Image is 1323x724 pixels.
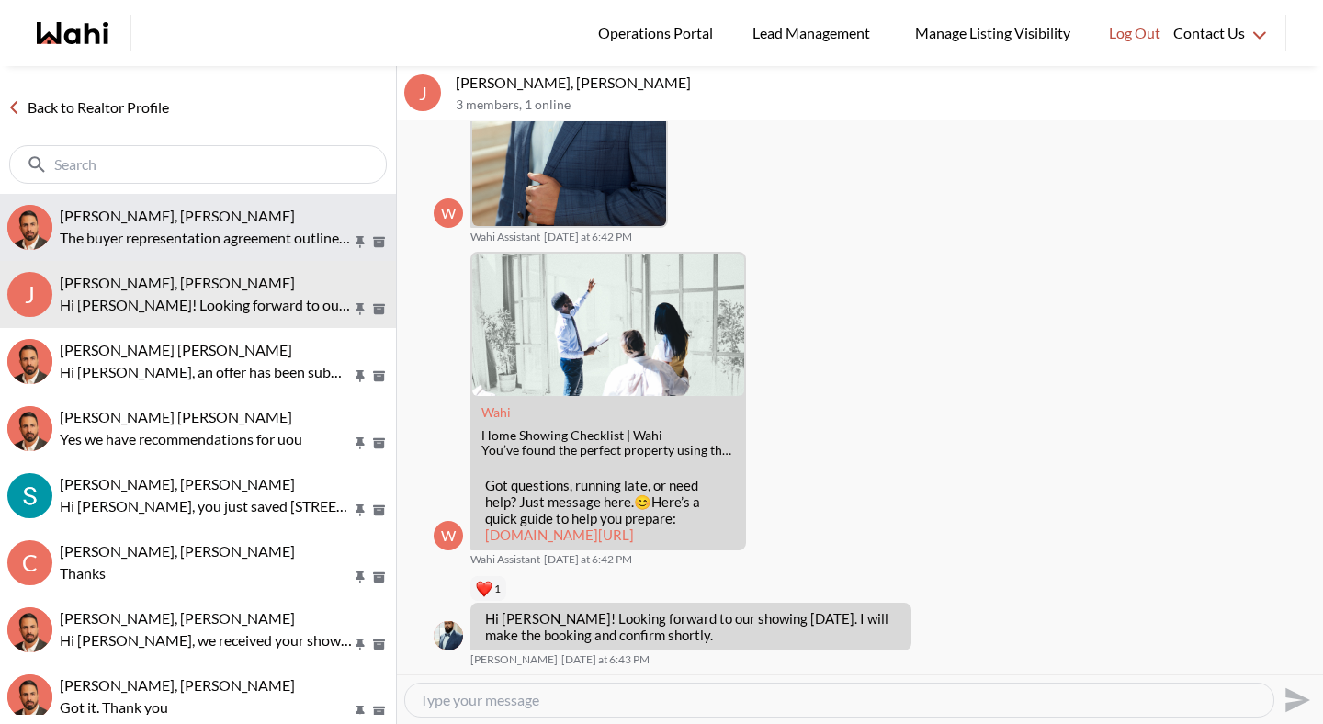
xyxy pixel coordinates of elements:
[481,428,735,444] div: Home Showing Checklist | Wahi
[910,21,1076,45] span: Manage Listing Visibility
[352,368,368,384] button: Pin
[60,562,352,584] p: Thanks
[369,436,389,451] button: Archive
[456,74,1316,92] p: [PERSON_NAME], [PERSON_NAME]
[60,428,352,450] p: Yes we have recommendations for uou
[352,637,368,652] button: Pin
[481,443,735,458] div: You’ve found the perfect property using the Wahi app. Now what? Book a showing instantly and foll...
[369,637,389,652] button: Archive
[7,540,52,585] div: C
[434,198,463,228] div: W
[485,610,897,643] p: Hi [PERSON_NAME]! Looking forward to our showing [DATE]. I will make the booking and confirm shor...
[7,272,52,317] div: J
[470,574,919,604] div: Reaction list
[369,503,389,518] button: Archive
[7,205,52,250] div: Josh Hortaleza, Behnam
[60,207,295,224] span: [PERSON_NAME], [PERSON_NAME]
[352,234,368,250] button: Pin
[60,542,295,560] span: [PERSON_NAME], [PERSON_NAME]
[60,361,352,383] p: Hi [PERSON_NAME], an offer has been submitted for [STREET_ADDRESS][PERSON_NAME][PERSON_NAME]. If ...
[369,704,389,719] button: Archive
[434,621,463,650] div: Khalid Rizkana
[37,22,108,44] a: Wahi homepage
[7,339,52,384] img: S
[7,473,52,518] img: S
[60,274,295,291] span: [PERSON_NAME], [PERSON_NAME]
[470,652,558,667] span: [PERSON_NAME]
[60,341,292,358] span: [PERSON_NAME] [PERSON_NAME]
[561,652,650,667] time: 2025-08-26T22:43:42.102Z
[456,97,1316,113] p: 3 members , 1 online
[404,74,441,111] div: J
[60,609,295,627] span: [PERSON_NAME], [PERSON_NAME]
[352,570,368,585] button: Pin
[1274,679,1316,720] button: Send
[352,704,368,719] button: Pin
[352,503,368,518] button: Pin
[434,521,463,550] div: W
[485,477,731,543] p: Got questions, running late, or need help? Just message here. Here’s a quick guide to help you pr...
[60,475,295,492] span: [PERSON_NAME], [PERSON_NAME]
[7,473,52,518] div: Surinder Singh, Behnam
[634,493,651,510] span: 😊
[470,552,540,567] span: Wahi Assistant
[60,294,352,316] p: Hi [PERSON_NAME]! Looking forward to our showing [DATE]. I will make the booking and confirm shor...
[494,582,501,596] span: 1
[476,582,501,596] button: Reactions: love
[472,254,744,396] img: Home Showing Checklist | Wahi
[60,408,292,425] span: [PERSON_NAME] [PERSON_NAME]
[60,696,352,718] p: Got it. Thank you
[598,21,719,45] span: Operations Portal
[352,436,368,451] button: Pin
[7,406,52,451] img: M
[7,607,52,652] div: Caroline Rouben, Behnam
[420,691,1259,709] textarea: Type your message
[54,155,345,174] input: Search
[7,607,52,652] img: C
[369,301,389,317] button: Archive
[352,301,368,317] button: Pin
[369,570,389,585] button: Archive
[544,230,632,244] time: 2025-08-26T22:42:16.299Z
[369,368,389,384] button: Archive
[60,629,352,651] p: Hi [PERSON_NAME], we received your showing requests - exciting 🎉 . We will be in touch shortly.
[60,676,295,694] span: [PERSON_NAME], [PERSON_NAME]
[752,21,876,45] span: Lead Management
[7,205,52,250] img: J
[7,339,52,384] div: Syed Sayeed Uddin, Behnam
[60,495,352,517] p: Hi [PERSON_NAME], you just saved [STREET_ADDRESS][PERSON_NAME]. Would you like to book a showing ...
[485,526,634,543] a: [DOMAIN_NAME][URL]
[481,404,511,420] a: Attachment
[1109,21,1160,45] span: Log Out
[7,674,52,719] div: khalid Alvi, Behnam
[60,227,352,249] p: The buyer representation agreement outlines that you are a client of Wahi and the cashback we off...
[7,674,52,719] img: k
[434,621,463,650] img: K
[470,230,540,244] span: Wahi Assistant
[7,406,52,451] div: Muhammad Ali Zaheer, Behnam
[544,552,632,567] time: 2025-08-26T22:42:16.384Z
[369,234,389,250] button: Archive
